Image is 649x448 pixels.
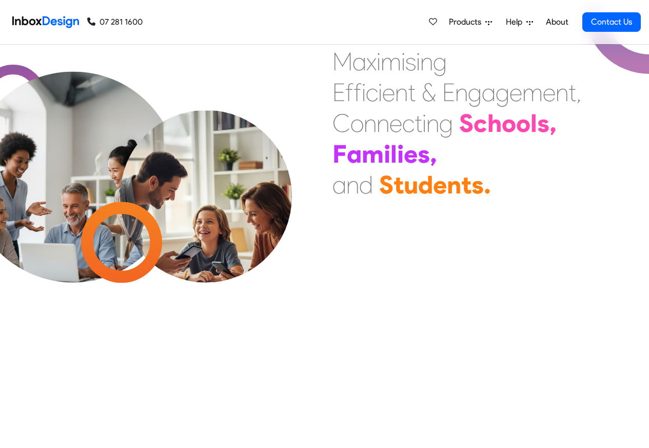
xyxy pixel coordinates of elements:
div: , [576,77,581,108]
div: i [401,46,405,77]
div: s [537,108,549,139]
div: a [332,169,346,200]
div: i [378,77,382,108]
div: m [381,46,401,77]
div: c [402,108,415,139]
div: x [366,46,377,77]
div: M [332,46,352,77]
div: a [352,46,366,77]
div: t [461,169,471,200]
div: e [389,108,402,139]
div: a [347,139,362,169]
div: n [426,108,439,139]
div: m [522,77,543,108]
div: t [415,108,422,139]
div: i [362,77,366,108]
div: f [345,77,353,108]
div: S [459,108,474,139]
div: t [394,169,404,200]
div: d [359,169,373,200]
div: o [502,108,516,139]
div: n [455,77,468,108]
div: n [364,108,377,139]
div: e [404,139,418,169]
div: E [442,77,455,108]
span: Products [449,16,485,28]
div: n [447,169,461,200]
div: E [332,77,345,108]
div: n [395,77,408,108]
div: t [568,77,576,108]
div: e [509,77,522,108]
div: . [484,169,491,200]
div: Maximising Efficient & Engagement, Connecting Schools, Families, and Students. [332,46,581,200]
div: i [397,139,404,169]
div: i [384,139,390,169]
div: e [543,77,556,108]
a: About [543,12,571,32]
a: Contact Us [582,12,641,32]
div: i [416,46,420,77]
div: g [468,77,482,108]
div: n [377,108,389,139]
div: m [362,139,384,169]
div: n [556,77,568,108]
div: s [418,139,430,169]
div: d [418,169,433,200]
div: g [439,108,453,139]
img: parents_with_child.png [99,110,313,325]
div: a [482,77,496,108]
div: f [353,77,362,108]
div: c [366,77,378,108]
div: g [433,46,447,77]
div: n [420,46,433,77]
div: S [379,169,394,200]
div: o [516,108,530,139]
div: h [487,108,502,139]
div: , [430,139,437,169]
div: l [390,139,397,169]
div: i [422,108,426,139]
div: , [549,108,557,139]
div: e [433,169,447,200]
div: l [530,108,537,139]
div: e [382,77,395,108]
div: C [332,108,350,139]
div: u [404,169,418,200]
div: i [377,46,381,77]
div: n [346,169,359,200]
a: 07 281 1600 [87,16,143,28]
div: & [422,77,436,108]
div: F [332,139,347,169]
span: Help [506,16,526,28]
a: Products [445,12,496,32]
div: s [471,169,484,200]
div: c [474,108,487,139]
div: s [405,46,416,77]
a: Help [502,12,537,32]
div: g [496,77,509,108]
div: o [350,108,364,139]
div: t [408,77,416,108]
